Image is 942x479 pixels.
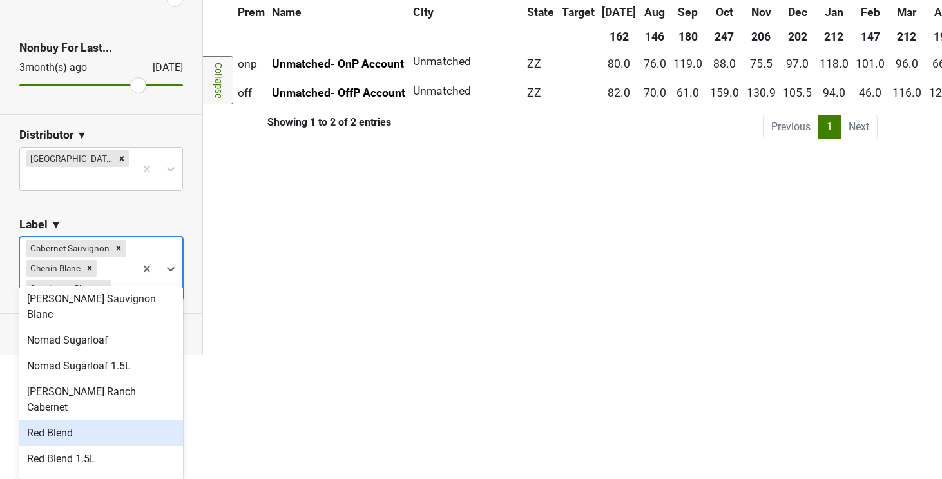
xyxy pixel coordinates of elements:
span: ZZ [527,86,541,99]
th: 162 [599,25,639,48]
span: Unmatched [413,55,471,68]
a: Unmatched- OffP Account [272,86,405,99]
div: [PERSON_NAME] Sauvignon Blanc [19,286,183,327]
div: 3 month(s) ago [19,60,122,75]
span: ▼ [51,217,61,233]
span: 105.5 [783,86,812,99]
th: Dec: activate to sort column ascending [780,1,815,24]
th: 202 [780,25,815,48]
th: Mar: activate to sort column ascending [889,1,925,24]
span: Prem [238,6,265,19]
th: Aug: activate to sort column ascending [640,1,669,24]
span: Name [272,6,302,19]
h3: Distributor [19,128,73,142]
th: Feb: activate to sort column ascending [853,1,889,24]
span: 70.0 [644,86,666,99]
div: Nomad Sugarloaf 1.5L [19,353,183,379]
div: Showing 1 to 2 of 2 entries [203,116,391,128]
span: 46.0 [859,86,881,99]
div: Chenin Blanc [26,260,82,277]
div: Cabernet Sauvignon [26,240,111,257]
span: ZZ [527,57,541,70]
td: onp [235,50,268,77]
th: 146 [640,25,669,48]
span: 101.0 [856,57,885,70]
th: 147 [853,25,889,48]
th: Prem: activate to sort column ascending [235,1,268,24]
div: Red Blend 1.5L [19,446,183,472]
th: City: activate to sort column ascending [410,1,516,24]
th: Jan: activate to sort column ascending [816,1,852,24]
span: 80.0 [608,57,630,70]
th: Nov: activate to sort column ascending [744,1,779,24]
a: Collapse [203,56,233,104]
th: 212 [889,25,925,48]
span: Target [562,6,595,19]
th: Oct: activate to sort column ascending [707,1,742,24]
div: Sauvignon Blanc [26,280,97,297]
th: 212 [816,25,852,48]
span: ▼ [77,128,87,143]
th: Sep: activate to sort column ascending [671,1,706,24]
span: 76.0 [644,57,666,70]
h3: Nonbuy For Last... [19,41,183,55]
div: [DATE] [141,60,183,75]
div: Remove Sauvignon Blanc [97,280,111,297]
div: Remove Chenin Blanc [82,260,97,277]
th: Jul: activate to sort column ascending [599,1,639,24]
span: 97.0 [786,57,809,70]
div: Remove Monterey-CA [115,150,129,167]
h3: Label [19,218,48,231]
th: State: activate to sort column ascending [524,1,557,24]
th: Target: activate to sort column ascending [559,1,598,24]
div: Nomad Sugarloaf [19,327,183,353]
a: 1 [818,115,841,139]
span: 119.0 [673,57,702,70]
img: Arrow right [207,54,227,73]
span: 116.0 [892,86,921,99]
th: 180 [671,25,706,48]
span: 75.5 [750,57,773,70]
div: [GEOGRAPHIC_DATA]-[GEOGRAPHIC_DATA] [26,150,115,167]
th: 247 [707,25,742,48]
span: 94.0 [823,86,845,99]
th: Name: activate to sort column ascending [269,1,409,24]
div: Red Blend [19,420,183,446]
a: Unmatched- OnP Account [272,57,404,70]
span: Unmatched [413,84,471,97]
span: 61.0 [677,86,699,99]
th: &nbsp;: activate to sort column ascending [204,1,233,24]
div: Remove Cabernet Sauvignon [111,240,126,257]
span: 96.0 [896,57,918,70]
div: [PERSON_NAME] Ranch Cabernet [19,379,183,420]
span: 82.0 [608,86,630,99]
th: 206 [744,25,779,48]
span: 130.9 [747,86,776,99]
td: off [235,79,268,107]
span: 88.0 [713,57,736,70]
span: 159.0 [710,86,739,99]
span: 118.0 [820,57,849,70]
